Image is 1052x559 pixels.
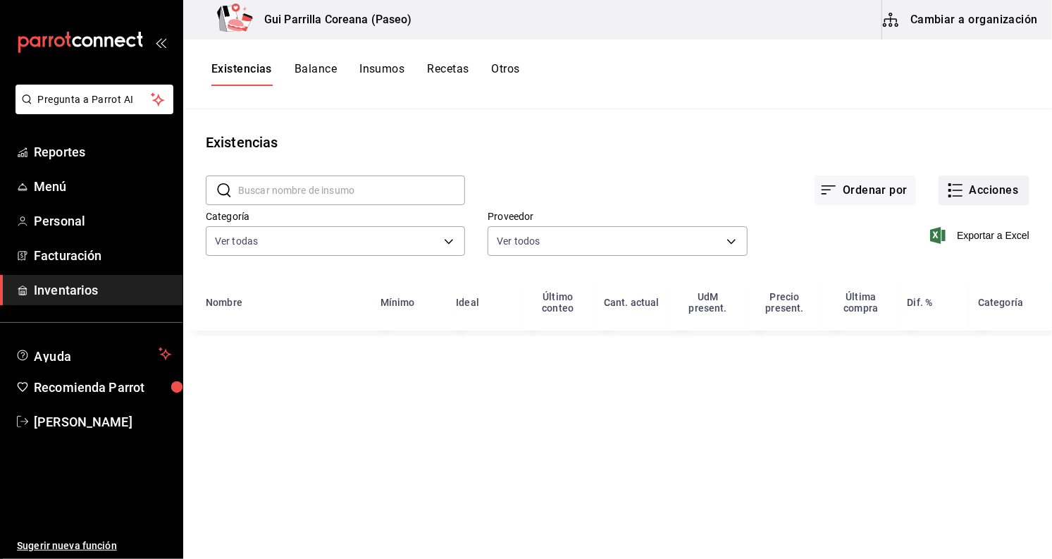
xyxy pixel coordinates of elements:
[359,62,404,86] button: Insumos
[528,291,586,314] div: Último conteo
[17,539,171,553] span: Sugerir nueva función
[831,291,890,314] div: Última compra
[427,62,469,86] button: Recetas
[34,281,171,300] span: Inventarios
[34,211,171,231] span: Personal
[908,297,933,308] div: Dif. %
[604,297,660,308] div: Cant. actual
[456,297,479,308] div: Ideal
[206,132,278,153] div: Existencias
[34,378,171,397] span: Recomienda Parrot
[253,11,412,28] h3: Gui Parrilla Coreana (Paseo)
[238,176,465,204] input: Buscar nombre de insumo
[295,62,337,86] button: Balance
[206,212,465,222] label: Categoría
[155,37,166,48] button: open_drawer_menu
[492,62,520,86] button: Otros
[815,176,916,205] button: Ordenar por
[211,62,520,86] div: navigation tabs
[678,291,738,314] div: UdM present.
[34,142,171,161] span: Reportes
[34,412,171,431] span: [PERSON_NAME]
[933,227,1029,244] button: Exportar a Excel
[497,234,540,248] span: Ver todos
[939,176,1029,205] button: Acciones
[10,102,173,117] a: Pregunta a Parrot AI
[380,297,415,308] div: Mínimo
[206,297,242,308] div: Nombre
[488,212,747,222] label: Proveedor
[978,297,1023,308] div: Categoría
[755,291,815,314] div: Precio present.
[34,345,153,362] span: Ayuda
[38,92,151,107] span: Pregunta a Parrot AI
[16,85,173,114] button: Pregunta a Parrot AI
[215,234,258,248] span: Ver todas
[211,62,272,86] button: Existencias
[34,246,171,265] span: Facturación
[34,177,171,196] span: Menú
